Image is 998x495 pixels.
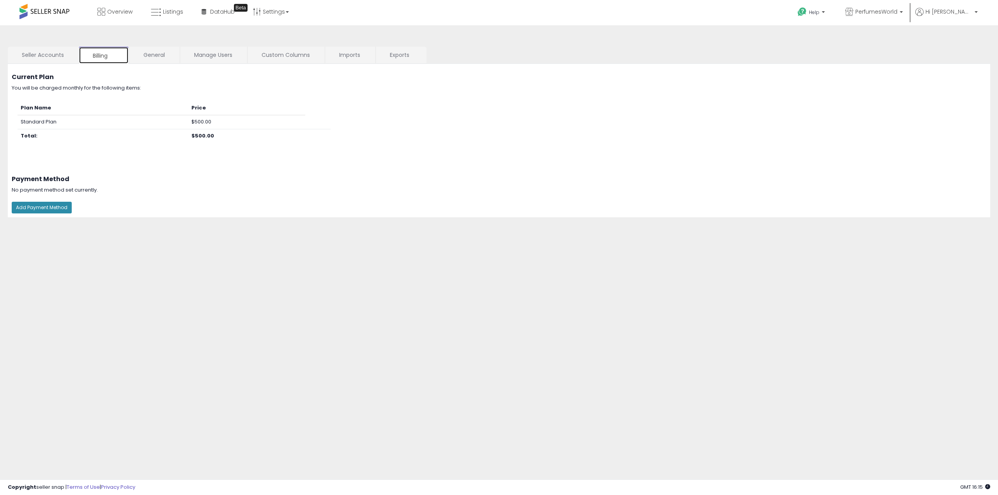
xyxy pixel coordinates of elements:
th: Plan Name [18,101,188,115]
a: Help [791,1,833,25]
h3: Current Plan [12,74,986,81]
i: Get Help [797,7,807,17]
button: Add Payment Method [12,202,72,213]
span: Listings [163,8,183,16]
a: Seller Accounts [8,47,78,63]
th: Price [188,101,305,115]
h3: Payment Method [12,176,986,183]
div: Tooltip anchor [234,4,248,12]
a: Manage Users [180,47,246,63]
span: Overview [107,8,133,16]
span: Help [809,9,819,16]
a: Imports [325,47,375,63]
span: You will be charged monthly for the following items: [12,84,141,92]
span: Hi [PERSON_NAME] [925,8,972,16]
b: $500.00 [191,132,214,139]
a: Billing [79,47,129,64]
td: Standard Plan [18,115,188,129]
b: Total: [21,132,37,139]
td: $500.00 [188,115,305,129]
a: Exports [376,47,426,63]
span: DataHub [210,8,235,16]
a: Hi [PERSON_NAME] [915,8,978,25]
span: PerfumesWorld [855,8,897,16]
a: General [129,47,179,63]
div: No payment method set currently. [6,187,992,194]
a: Custom Columns [248,47,324,63]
